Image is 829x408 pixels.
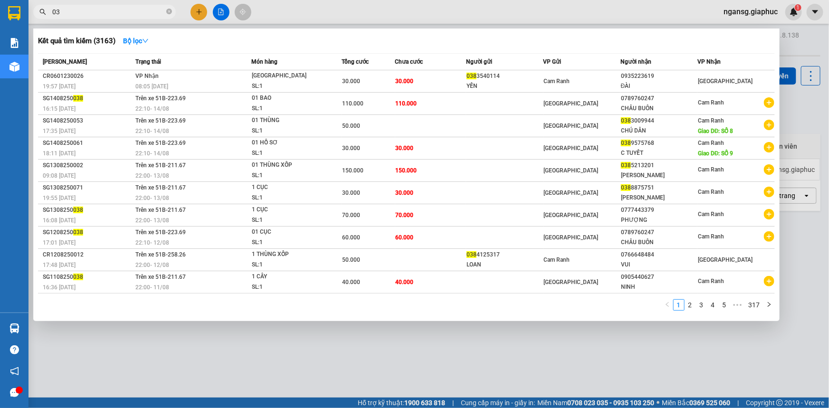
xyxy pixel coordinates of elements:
[544,100,599,107] span: [GEOGRAPHIC_DATA]
[708,300,718,310] a: 4
[396,145,414,152] span: 30.000
[707,299,719,311] li: 4
[135,95,186,102] span: Trên xe 51B-223.69
[621,215,697,225] div: PHƯỢNG
[252,193,323,203] div: SL: 1
[52,7,164,17] input: Tìm tên, số ĐT hoặc mã đơn
[764,164,774,175] span: plus-circle
[73,274,83,280] span: 038
[621,260,697,270] div: VUI
[166,9,172,14] span: close-circle
[166,8,172,17] span: close-circle
[396,279,414,285] span: 40.000
[621,237,697,247] div: CHÂU BUÔN
[763,299,775,311] button: right
[135,284,169,291] span: 22:00 - 11/08
[544,123,599,129] span: [GEOGRAPHIC_DATA]
[10,38,19,48] img: solution-icon
[396,234,414,241] span: 60.000
[621,104,697,114] div: CHÂU BUÔN
[43,195,76,201] span: 19:55 [DATE]
[621,148,697,158] div: C TUYẾT
[685,300,696,310] a: 2
[43,83,76,90] span: 19:57 [DATE]
[621,205,697,215] div: 0777443379
[466,58,492,65] span: Người gửi
[467,73,476,79] span: 038
[544,190,599,196] span: [GEOGRAPHIC_DATA]
[766,302,772,307] span: right
[543,58,562,65] span: VP Gửi
[10,388,19,397] span: message
[620,58,651,65] span: Người nhận
[698,256,753,263] span: [GEOGRAPHIC_DATA]
[135,140,186,146] span: Trên xe 51B-223.69
[698,166,724,173] span: Cam Ranh
[252,215,323,226] div: SL: 1
[39,9,46,15] span: search
[544,145,599,152] span: [GEOGRAPHIC_DATA]
[252,249,323,260] div: 1 THÙNG XỐP
[73,207,83,213] span: 038
[621,162,631,169] span: 038
[135,73,159,79] span: VP Nhận
[43,105,76,112] span: 16:15 [DATE]
[698,211,724,218] span: Cam Ranh
[698,189,724,195] span: Cam Ranh
[135,274,186,280] span: Trên xe 51B-211.67
[698,117,724,124] span: Cam Ranh
[342,234,360,241] span: 60.000
[674,300,684,310] a: 1
[43,262,76,268] span: 17:48 [DATE]
[43,284,76,291] span: 16:36 [DATE]
[342,279,360,285] span: 40.000
[764,142,774,152] span: plus-circle
[396,190,414,196] span: 30.000
[730,299,745,311] span: •••
[252,93,323,104] div: 01 BAO
[342,58,369,65] span: Tổng cước
[135,172,169,179] span: 22:00 - 13/08
[621,282,697,292] div: NINH
[43,250,133,260] div: CR1208250012
[135,229,186,236] span: Trên xe 51B-223.69
[252,126,323,136] div: SL: 1
[123,37,149,45] strong: Bộ lọc
[38,36,115,46] h3: Kết quả tìm kiếm ( 3163 )
[665,302,670,307] span: left
[621,81,697,91] div: ĐÀI
[342,145,360,152] span: 30.000
[621,126,697,136] div: CHÚ DÂN
[698,150,734,157] span: Giao DĐ: SỐ 9
[135,150,169,157] span: 22:10 - 14/08
[252,171,323,181] div: SL: 1
[764,97,774,108] span: plus-circle
[252,282,323,293] div: SL: 1
[396,100,417,107] span: 110.000
[544,212,599,218] span: [GEOGRAPHIC_DATA]
[252,115,323,126] div: 01 THÙNG
[135,128,169,134] span: 22:10 - 14/08
[342,100,363,107] span: 110.000
[142,38,149,44] span: down
[698,99,724,106] span: Cam Ranh
[135,117,186,124] span: Trên xe 51B-223.69
[719,299,730,311] li: 5
[621,138,697,148] div: 9575768
[135,184,186,191] span: Trên xe 51B-211.67
[621,171,697,180] div: [PERSON_NAME]
[252,205,323,215] div: 1 CỤC
[685,299,696,311] li: 2
[73,229,83,236] span: 038
[252,104,323,114] div: SL: 1
[135,58,161,65] span: Trạng thái
[621,184,631,191] span: 038
[10,62,19,72] img: warehouse-icon
[252,237,323,248] div: SL: 1
[43,150,76,157] span: 18:11 [DATE]
[544,167,599,174] span: [GEOGRAPHIC_DATA]
[698,140,724,146] span: Cam Ranh
[135,262,169,268] span: 22:00 - 12/08
[673,299,685,311] li: 1
[621,272,697,282] div: 0905440627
